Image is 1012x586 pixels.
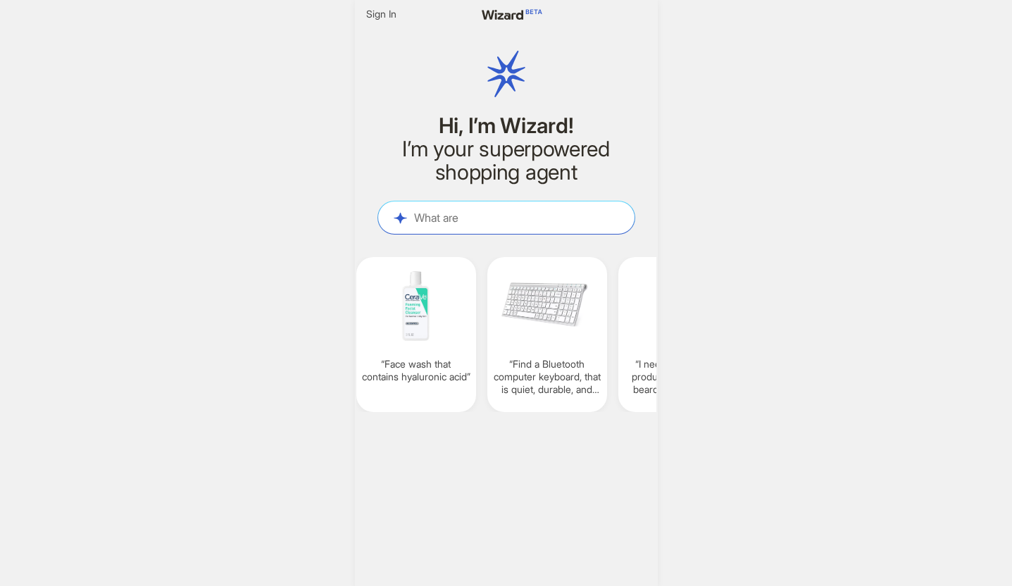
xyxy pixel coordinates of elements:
[356,257,476,412] div: Face wash that contains hyaluronic acid
[624,358,732,397] q: I need help finding products to help with beard management
[487,257,607,412] div: Find a Bluetooth computer keyboard, that is quiet, durable, and has long battery life
[377,137,635,184] h2: I’m your superpowered shopping agent
[366,8,396,20] span: Sign In
[493,358,601,397] q: Find a Bluetooth computer keyboard, that is quiet, durable, and has long battery life
[624,266,732,347] img: I%20need%20help%20finding%20products%20to%20help%20with%20beard%20management-3f522821.png
[618,257,738,412] div: I need help finding products to help with beard management
[362,358,470,383] q: Face wash that contains hyaluronic acid
[362,266,470,347] img: Face%20wash%20that%20contains%20hyaluronic%20acid-6f0c777e.png
[493,266,601,347] img: Find%20a%20Bluetooth%20computer%20keyboard_%20that%20is%20quiet_%20durable_%20and%20has%20long%20...
[377,114,635,137] h1: Hi, I’m Wizard!
[361,6,402,23] button: Sign In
